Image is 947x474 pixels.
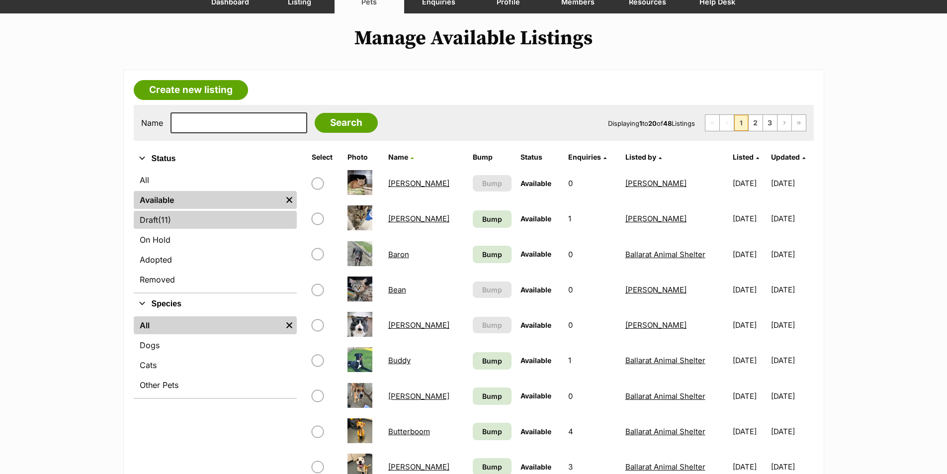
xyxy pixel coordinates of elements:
[482,284,502,295] span: Bump
[625,391,705,401] a: Ballarat Animal Shelter
[564,201,620,236] td: 1
[473,423,512,440] a: Bump
[482,462,502,472] span: Bump
[625,356,705,365] a: Ballarat Animal Shelter
[625,462,705,472] a: Ballarat Animal Shelter
[792,115,806,131] a: Last page
[625,320,687,330] a: [PERSON_NAME]
[134,191,282,209] a: Available
[520,214,551,223] span: Available
[134,314,297,398] div: Species
[771,414,812,449] td: [DATE]
[482,391,502,401] span: Bump
[388,214,449,223] a: [PERSON_NAME]
[388,462,449,472] a: [PERSON_NAME]
[729,414,770,449] td: [DATE]
[473,246,512,263] a: Bump
[517,149,563,165] th: Status
[729,237,770,272] td: [DATE]
[141,118,163,127] label: Name
[568,153,601,161] span: translation missing: en.admin.listings.index.attributes.enquiries
[388,250,409,259] a: Baron
[771,201,812,236] td: [DATE]
[625,214,687,223] a: [PERSON_NAME]
[777,115,791,131] a: Next page
[134,271,297,288] a: Removed
[282,316,297,334] a: Remove filter
[568,153,606,161] a: Enquiries
[520,356,551,365] span: Available
[473,352,512,370] a: Bump
[482,320,502,330] span: Bump
[482,426,502,437] span: Bump
[729,201,770,236] td: [DATE]
[520,463,551,471] span: Available
[134,169,297,292] div: Status
[564,343,620,378] td: 1
[134,336,297,354] a: Dogs
[625,153,662,161] a: Listed by
[520,285,551,294] span: Available
[771,237,812,272] td: [DATE]
[473,210,512,228] a: Bump
[520,321,551,329] span: Available
[771,308,812,342] td: [DATE]
[473,317,512,333] button: Bump
[473,387,512,405] a: Bump
[608,119,695,127] span: Displaying to of Listings
[520,391,551,400] span: Available
[564,308,620,342] td: 0
[729,273,770,307] td: [DATE]
[134,376,297,394] a: Other Pets
[134,251,297,269] a: Adopted
[134,152,297,165] button: Status
[729,166,770,200] td: [DATE]
[388,153,414,161] a: Name
[388,153,408,161] span: Name
[771,273,812,307] td: [DATE]
[134,211,297,229] a: Draft
[705,115,719,131] span: First page
[625,179,687,188] a: [PERSON_NAME]
[134,316,282,334] a: All
[388,427,430,436] a: Butterboom
[520,427,551,436] span: Available
[388,320,449,330] a: [PERSON_NAME]
[564,273,620,307] td: 0
[639,119,642,127] strong: 1
[315,113,378,133] input: Search
[720,115,734,131] span: Previous page
[520,250,551,258] span: Available
[134,171,297,189] a: All
[729,308,770,342] td: [DATE]
[771,343,812,378] td: [DATE]
[482,249,502,260] span: Bump
[663,119,672,127] strong: 48
[134,297,297,310] button: Species
[282,191,297,209] a: Remove filter
[134,356,297,374] a: Cats
[625,250,705,259] a: Ballarat Animal Shelter
[733,153,754,161] span: Listed
[473,282,512,298] button: Bump
[520,179,551,188] span: Available
[134,231,297,249] a: On Hold
[749,115,763,131] a: Page 2
[482,178,502,189] span: Bump
[733,153,759,161] a: Listed
[734,115,748,131] span: Page 1
[648,119,657,127] strong: 20
[469,149,516,165] th: Bump
[763,115,777,131] a: Page 3
[771,153,800,161] span: Updated
[625,427,705,436] a: Ballarat Animal Shelter
[729,343,770,378] td: [DATE]
[482,214,502,224] span: Bump
[705,114,806,131] nav: Pagination
[134,80,248,100] a: Create new listing
[729,379,770,413] td: [DATE]
[564,414,620,449] td: 4
[473,175,512,191] button: Bump
[388,179,449,188] a: [PERSON_NAME]
[388,285,406,294] a: Bean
